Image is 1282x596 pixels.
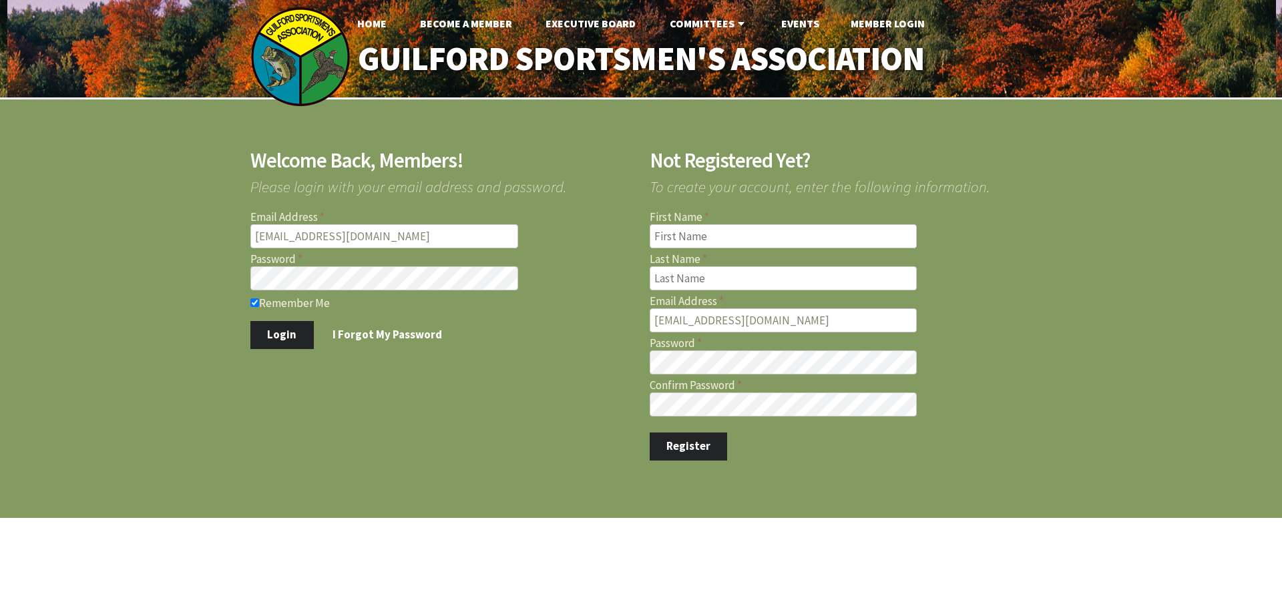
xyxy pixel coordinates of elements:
[650,338,1032,349] label: Password
[250,321,314,349] button: Login
[316,321,459,349] a: I Forgot My Password
[330,31,953,87] a: Guilford Sportsmen's Association
[250,171,633,194] span: Please login with your email address and password.
[650,296,1032,307] label: Email Address
[650,266,917,290] input: Last Name
[650,254,1032,265] label: Last Name
[250,212,633,223] label: Email Address
[250,298,259,307] input: Remember Me
[659,10,759,37] a: Committees
[250,296,633,309] label: Remember Me
[650,308,917,332] input: Email Address
[250,254,633,265] label: Password
[650,224,917,248] input: First Name
[250,7,351,107] img: logo_sm.png
[250,150,633,171] h2: Welcome Back, Members!
[535,10,646,37] a: Executive Board
[650,432,728,461] button: Register
[650,380,1032,391] label: Confirm Password
[409,10,523,37] a: Become A Member
[650,150,1032,171] h2: Not Registered Yet?
[771,10,830,37] a: Events
[650,171,1032,194] span: To create your account, enter the following information.
[250,224,518,248] input: Email Address
[840,10,935,37] a: Member Login
[650,212,1032,223] label: First Name
[347,10,397,37] a: Home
